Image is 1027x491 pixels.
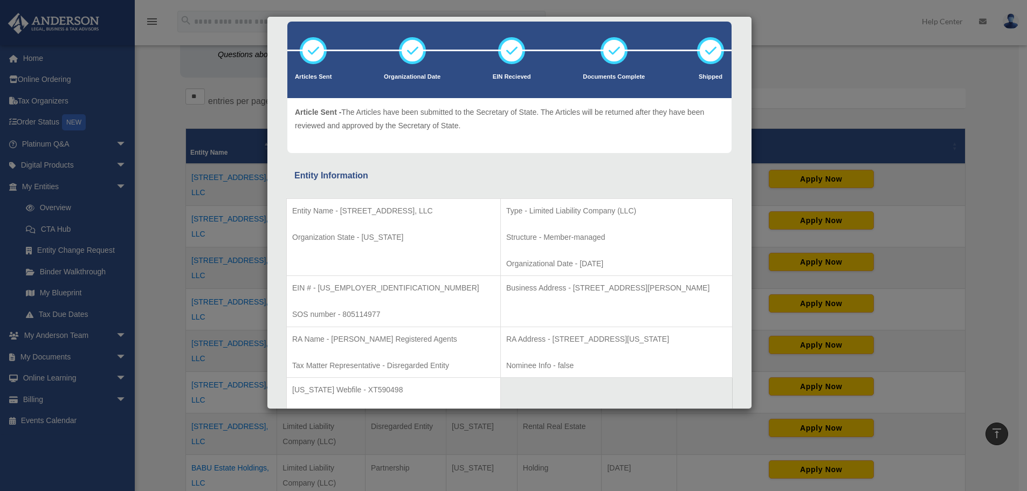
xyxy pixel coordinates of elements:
[506,359,727,372] p: Nominee Info - false
[295,106,724,132] p: The Articles have been submitted to the Secretary of State. The Articles will be returned after t...
[295,72,332,82] p: Articles Sent
[292,204,495,218] p: Entity Name - [STREET_ADDRESS], LLC
[295,108,341,116] span: Article Sent -
[506,231,727,244] p: Structure - Member-managed
[506,333,727,346] p: RA Address - [STREET_ADDRESS][US_STATE]
[292,281,495,295] p: EIN # - [US_EMPLOYER_IDENTIFICATION_NUMBER]
[493,72,531,82] p: EIN Recieved
[384,72,440,82] p: Organizational Date
[506,204,727,218] p: Type - Limited Liability Company (LLC)
[583,72,645,82] p: Documents Complete
[506,257,727,271] p: Organizational Date - [DATE]
[294,168,725,183] div: Entity Information
[292,333,495,346] p: RA Name - [PERSON_NAME] Registered Agents
[697,72,724,82] p: Shipped
[292,308,495,321] p: SOS number - 805114977
[292,359,495,372] p: Tax Matter Representative - Disregarded Entity
[292,383,495,397] p: [US_STATE] Webfile - XT590498
[506,281,727,295] p: Business Address - [STREET_ADDRESS][PERSON_NAME]
[292,231,495,244] p: Organization State - [US_STATE]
